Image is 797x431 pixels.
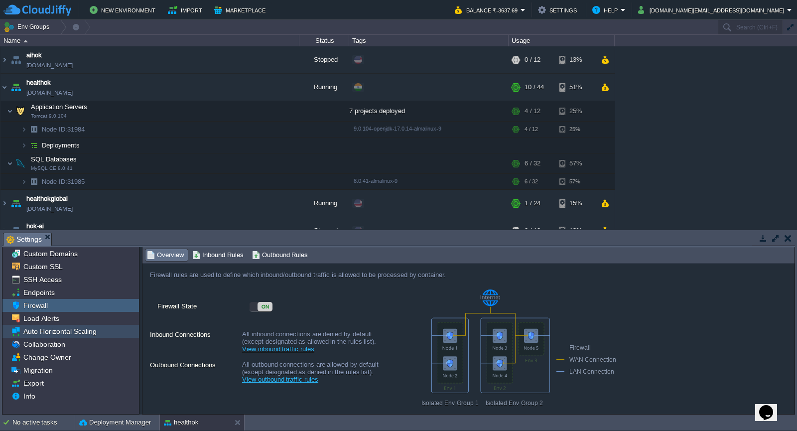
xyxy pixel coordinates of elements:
div: Tags [350,35,508,46]
img: AMDAwAAAACH5BAEAAAAALAAAAAABAAEAAAICRAEAOw== [0,190,8,217]
a: Load Alerts [21,314,61,323]
span: Migration [21,366,54,375]
div: 6 / 32 [525,153,540,173]
div: 13% [559,217,592,244]
img: AMDAwAAAACH5BAEAAAAALAAAAAABAAEAAAICRAEAOw== [21,174,27,189]
a: aihok [26,50,42,60]
span: 8.0.41-almalinux-9 [354,178,398,184]
a: Firewall [21,301,49,310]
div: Firewall rules are used to define which inbound/outbound traffic is allowed to be processed by co... [142,264,618,286]
div: 25% [559,101,592,121]
div: 25% [559,122,592,137]
img: AMDAwAAAACH5BAEAAAAALAAAAAABAAEAAAICRAEAOw== [9,46,23,73]
span: Node ID: [42,126,67,133]
button: healthok [164,418,198,428]
img: AMDAwAAAACH5BAEAAAAALAAAAAABAAEAAAICRAEAOw== [0,74,8,101]
img: AMDAwAAAACH5BAEAAAAALAAAAAABAAEAAAICRAEAOw== [7,101,13,121]
a: Export [21,379,45,388]
a: healthokglobal [26,194,68,204]
div: 57% [559,174,592,189]
a: View outbound traffic rules [242,376,318,383]
span: Overview [147,250,184,261]
span: Outbound Rules [252,250,308,261]
span: Node ID: [42,178,67,185]
a: Custom Domains [21,249,79,258]
span: 31985 [41,177,86,186]
img: AMDAwAAAACH5BAEAAAAALAAAAAABAAEAAAICRAEAOw== [13,153,27,173]
span: 31984 [41,125,86,134]
div: 7 projects deployed [349,101,509,121]
label: Inbound Connections [150,329,241,348]
div: 13% [559,46,592,73]
div: No active tasks [12,415,75,431]
span: Isolated Env Group 2 [479,400,543,407]
a: healthok [26,78,51,88]
button: Balance ₹-3637.69 [455,4,521,16]
img: AMDAwAAAACH5BAEAAAAALAAAAAABAAEAAAICRAEAOw== [9,74,23,101]
div: All outbound connections are allowed by default (except designated as denied in the rules list). [242,360,392,388]
a: Deployments [41,141,81,149]
div: 57% [559,153,592,173]
a: hok-ai [26,221,44,231]
div: WAN Connection [556,354,629,366]
img: AMDAwAAAACH5BAEAAAAALAAAAAABAAEAAAICRAEAOw== [21,122,27,137]
div: All inbound connections are denied by default (except designated as allowed in the rules list). [242,329,392,358]
img: CloudJiffy [3,4,71,16]
a: SQL DatabasesMySQL CE 8.0.41 [30,155,78,163]
a: Endpoints [21,288,56,297]
div: Running [299,74,349,101]
a: View inbound traffic rules [242,345,314,353]
div: Stopped [299,217,349,244]
iframe: chat widget [755,391,787,421]
div: Running [299,190,349,217]
div: 1 / 24 [525,190,540,217]
button: Deployment Manager [79,418,151,428]
div: 0 / 10 [525,217,540,244]
span: Tomcat 9.0.104 [31,113,67,119]
img: AMDAwAAAACH5BAEAAAAALAAAAAABAAEAAAICRAEAOw== [0,217,8,244]
button: Settings [538,4,580,16]
a: Auto Horizontal Scaling [21,327,98,336]
a: SSH Access [21,275,63,284]
div: 10 / 44 [525,74,544,101]
span: Inbound Rules [192,250,244,261]
a: Node ID:31984 [41,125,86,134]
img: AMDAwAAAACH5BAEAAAAALAAAAAABAAEAAAICRAEAOw== [27,138,41,153]
button: Marketplace [214,4,268,16]
span: Settings [6,233,42,246]
img: AMDAwAAAACH5BAEAAAAALAAAAAABAAEAAAICRAEAOw== [27,174,41,189]
a: Change Owner [21,353,73,362]
a: Application ServersTomcat 9.0.104 [30,103,89,111]
a: [DOMAIN_NAME] [26,88,73,98]
span: MySQL CE 8.0.41 [31,165,73,171]
div: 51% [559,74,592,101]
img: AMDAwAAAACH5BAEAAAAALAAAAAABAAEAAAICRAEAOw== [21,138,27,153]
a: Info [21,392,37,401]
label: Firewall State [157,301,249,320]
div: 15% [559,190,592,217]
div: 0 / 12 [525,46,540,73]
label: Outbound Connections [150,360,241,379]
a: Custom SSL [21,262,64,271]
a: [DOMAIN_NAME] [26,60,73,70]
img: AMDAwAAAACH5BAEAAAAALAAAAAABAAEAAAICRAEAOw== [23,40,28,42]
img: AMDAwAAAACH5BAEAAAAALAAAAAABAAEAAAICRAEAOw== [9,190,23,217]
button: New Environment [90,4,158,16]
a: Collaboration [21,340,67,349]
div: Status [300,35,349,46]
div: Firewall [556,342,629,354]
button: [DOMAIN_NAME][EMAIL_ADDRESS][DOMAIN_NAME] [638,4,787,16]
img: AMDAwAAAACH5BAEAAAAALAAAAAABAAEAAAICRAEAOw== [27,122,41,137]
